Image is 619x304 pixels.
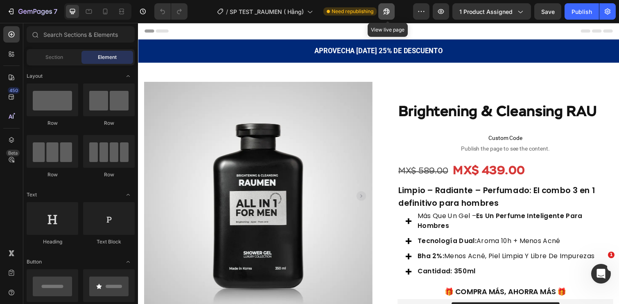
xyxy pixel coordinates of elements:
p: más que un gel – [285,192,476,212]
div: Text Block [83,238,135,245]
div: Beta [6,150,20,156]
strong: bha 2%: [285,233,313,243]
strong: es un perfume inteligente para hombres [285,192,454,212]
span: Section [45,54,63,61]
span: Toggle open [122,188,135,201]
span: Publish the page to see the content. [265,124,485,132]
div: MX$ 589.00 [265,145,317,158]
div: 450 [8,87,20,94]
button: Publish [565,3,599,20]
span: 1 product assigned [459,7,513,16]
span: Button [27,258,42,266]
div: Row [27,119,78,127]
span: Layout [27,72,43,80]
span: Custom Code [265,113,485,122]
div: Row [83,171,135,178]
button: 7 [3,3,61,20]
button: 1 product assigned [452,3,531,20]
strong: Limpio – Radiante – Perfumado: El combo 3 en 1 definitivo para hombres [266,165,467,189]
div: Heading [27,238,78,245]
button: Carousel Next Arrow [223,172,233,182]
span: SP TEST _RAUMEN ( Hằng) [230,7,304,16]
div: Publish [572,7,592,16]
p: 7 [54,7,57,16]
span: / [226,7,228,16]
p: aroma 10h + menos acné [285,218,476,227]
div: Row [27,171,78,178]
button: Save [534,3,561,20]
span: Save [541,8,555,15]
strong: 🎁 Compra más, ahorra más 🎁 [313,269,437,279]
div: MX$ 439.00 [321,143,395,160]
input: Search Sections & Elements [27,26,135,43]
h1: Brightening & Cleansing RAU [265,81,485,102]
span: Toggle open [122,70,135,83]
iframe: Design area [138,23,619,304]
div: Undo/Redo [154,3,188,20]
strong: APROVECHA [DATE] 25% DE DESCUENTO [180,24,311,32]
span: Need republishing [332,8,373,15]
p: menos acné, piel limpia y libre de impurezas [285,233,476,243]
iframe: Intercom live chat [591,264,611,284]
div: Row [83,119,135,127]
strong: tecnología dual: [285,218,346,227]
strong: cantidad: 350ml [285,249,345,258]
span: Text [27,191,37,198]
span: Toggle open [122,255,135,268]
span: 1 [608,252,614,258]
span: Element [98,54,117,61]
